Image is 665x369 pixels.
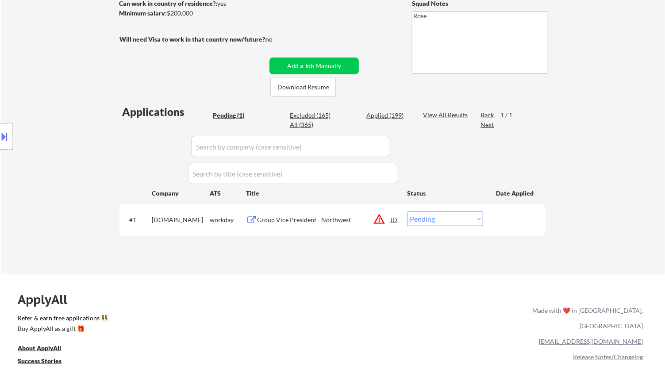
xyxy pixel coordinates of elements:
[18,357,73,368] a: Success Stories
[129,215,145,224] div: #1
[407,185,483,201] div: Status
[119,35,267,43] strong: Will need Visa to work in that country now/future?:
[18,344,61,352] u: About ApplyAll
[480,111,495,119] div: Back
[573,353,643,361] a: Release Notes/Changelog
[18,292,77,307] div: ApplyAll
[246,189,399,198] div: Title
[119,9,167,17] strong: Minimum salary:
[423,111,470,119] div: View All Results
[191,136,390,157] input: Search by company (case sensitive)
[290,111,334,120] div: Excluded (165)
[152,189,210,198] div: Company
[539,338,643,345] a: [EMAIL_ADDRESS][DOMAIN_NAME]
[480,120,495,129] div: Next
[210,189,246,198] div: ATS
[529,303,643,334] div: Made with ❤️ in [GEOGRAPHIC_DATA], [GEOGRAPHIC_DATA]
[265,35,291,44] div: no
[257,215,391,224] div: Group Vice President - Northwest
[366,111,411,120] div: Applied (199)
[18,324,106,335] a: Buy ApplyAll as a gift 🎁
[18,326,106,332] div: Buy ApplyAll as a gift 🎁
[269,58,359,74] button: Add a Job Manually
[188,163,398,184] input: Search by title (case sensitive)
[213,111,257,120] div: Pending (1)
[18,315,347,324] a: Refer & earn free applications 👯‍♀️
[270,77,336,97] button: Download Resume
[290,120,334,129] div: All (365)
[390,211,399,227] div: JD
[18,357,62,365] u: Success Stories
[152,215,210,224] div: [DOMAIN_NAME]
[18,344,73,355] a: About ApplyAll
[496,189,535,198] div: Date Applied
[122,107,210,117] div: Applications
[500,111,521,119] div: 1 / 1
[373,213,385,225] button: warning_amber
[210,215,246,224] div: workday
[119,9,266,18] div: $200,000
